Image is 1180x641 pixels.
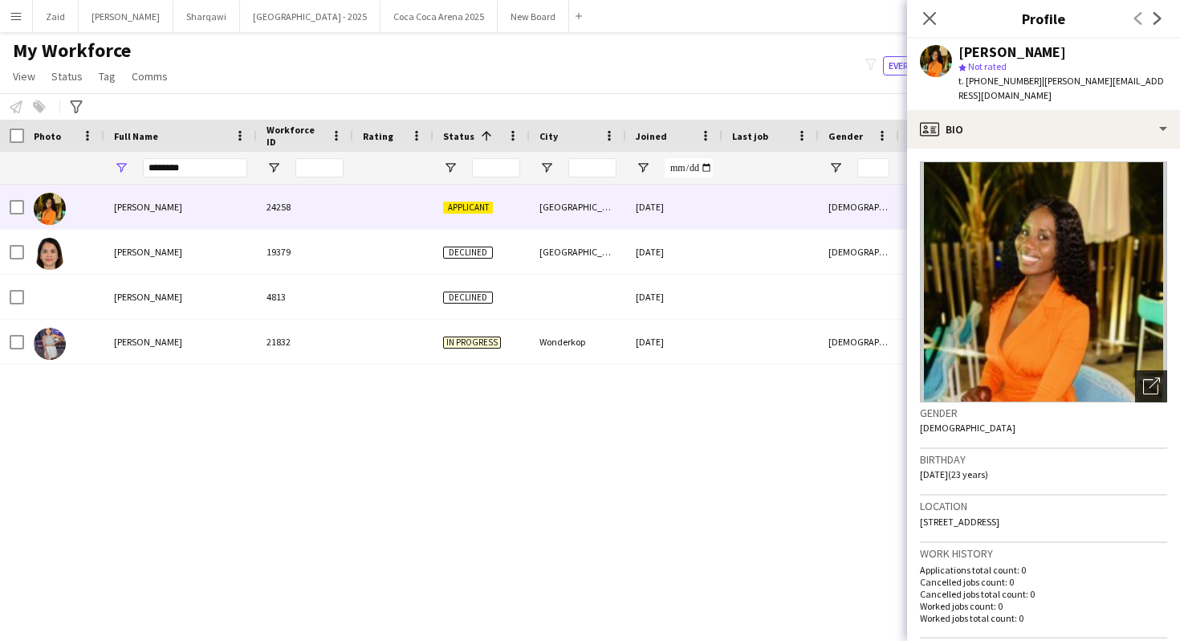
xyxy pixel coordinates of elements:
[819,320,899,364] div: [DEMOGRAPHIC_DATA]
[114,291,182,303] span: [PERSON_NAME]
[67,97,86,116] app-action-btn: Advanced filters
[267,161,281,175] button: Open Filter Menu
[34,193,66,225] img: Charlene Chinogureyi
[13,69,35,84] span: View
[899,230,1002,274] div: Guest Services Team
[899,320,1002,364] div: Guest Services Team
[857,158,889,178] input: Gender Filter Input
[920,588,1167,600] p: Cancelled jobs total count: 0
[143,158,247,178] input: Full Name Filter Input
[626,185,722,229] div: [DATE]
[443,161,458,175] button: Open Filter Menu
[99,69,116,84] span: Tag
[920,161,1167,402] img: Crew avatar or photo
[443,202,493,214] span: Applicant
[883,56,968,76] button: Everyone12,585
[828,161,843,175] button: Open Filter Menu
[907,110,1180,149] div: Bio
[907,8,1180,29] h3: Profile
[114,336,182,348] span: [PERSON_NAME]
[539,130,558,142] span: City
[958,75,1042,87] span: t. [PHONE_NUMBER]
[899,275,1002,319] div: Guest Services Team
[819,230,899,274] div: [DEMOGRAPHIC_DATA]
[498,1,569,32] button: New Board
[958,45,1066,59] div: [PERSON_NAME]
[920,564,1167,576] p: Applications total count: 0
[257,185,353,229] div: 24258
[958,75,1164,101] span: | [PERSON_NAME][EMAIL_ADDRESS][DOMAIN_NAME]
[45,66,89,87] a: Status
[380,1,498,32] button: Coca Coca Arena 2025
[114,246,182,258] span: [PERSON_NAME]
[79,1,173,32] button: [PERSON_NAME]
[92,66,122,87] a: Tag
[920,406,1167,420] h3: Gender
[530,185,626,229] div: [GEOGRAPHIC_DATA]
[13,39,131,63] span: My Workforce
[920,546,1167,561] h3: Work history
[920,422,1015,434] span: [DEMOGRAPHIC_DATA]
[114,130,158,142] span: Full Name
[626,320,722,364] div: [DATE]
[114,201,182,213] span: [PERSON_NAME]
[568,158,616,178] input: City Filter Input
[443,337,501,349] span: In progress
[34,328,66,360] img: Charlene mufeba
[920,612,1167,624] p: Worked jobs total count: 0
[173,1,240,32] button: Sharqawi
[920,499,1167,513] h3: Location
[1135,370,1167,402] div: Open photos pop-in
[899,185,1002,229] div: Guest Services Team
[819,185,899,229] div: [DEMOGRAPHIC_DATA]
[34,238,66,270] img: Charlene Jane Rivera
[257,275,353,319] div: 4813
[295,158,344,178] input: Workforce ID Filter Input
[920,576,1167,588] p: Cancelled jobs count: 0
[33,1,79,32] button: Zaid
[240,1,380,32] button: [GEOGRAPHIC_DATA] - 2025
[132,69,168,84] span: Comms
[125,66,174,87] a: Comms
[665,158,713,178] input: Joined Filter Input
[363,130,393,142] span: Rating
[828,130,863,142] span: Gender
[626,230,722,274] div: [DATE]
[6,66,42,87] a: View
[920,600,1167,612] p: Worked jobs count: 0
[920,452,1167,467] h3: Birthday
[257,230,353,274] div: 19379
[539,161,554,175] button: Open Filter Menu
[267,124,324,148] span: Workforce ID
[968,60,1007,72] span: Not rated
[530,320,626,364] div: Wonderkop
[636,161,650,175] button: Open Filter Menu
[51,69,83,84] span: Status
[443,247,493,259] span: Declined
[34,130,61,142] span: Photo
[472,158,520,178] input: Status Filter Input
[443,130,474,142] span: Status
[626,275,722,319] div: [DATE]
[732,130,768,142] span: Last job
[114,161,128,175] button: Open Filter Menu
[443,292,493,304] span: Declined
[920,468,988,480] span: [DATE] (23 years)
[530,230,626,274] div: [GEOGRAPHIC_DATA]
[636,130,667,142] span: Joined
[920,516,999,528] span: [STREET_ADDRESS]
[257,320,353,364] div: 21832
